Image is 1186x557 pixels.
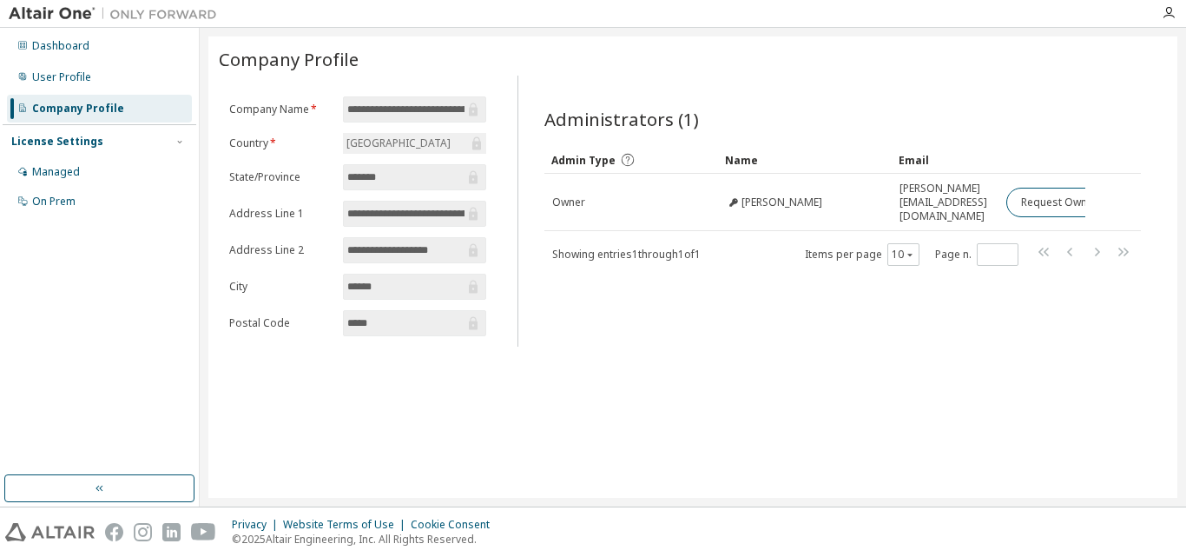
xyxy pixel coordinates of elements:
span: Administrators (1) [544,107,699,131]
span: Company Profile [219,47,359,71]
button: 10 [892,248,915,262]
label: City [229,280,333,294]
span: Showing entries 1 through 1 of 1 [552,247,701,262]
label: Country [229,136,333,150]
div: Privacy [232,518,283,532]
label: Address Line 2 [229,243,333,257]
p: © 2025 Altair Engineering, Inc. All Rights Reserved. [232,532,500,547]
div: License Settings [11,135,103,149]
div: User Profile [32,70,91,84]
div: Website Terms of Use [283,518,411,532]
img: Altair One [9,5,226,23]
div: [GEOGRAPHIC_DATA] [343,133,487,154]
span: [PERSON_NAME][EMAIL_ADDRESS][DOMAIN_NAME] [899,182,991,223]
label: Address Line 1 [229,207,333,221]
label: State/Province [229,170,333,184]
span: Admin Type [551,153,616,168]
span: Page n. [935,243,1018,266]
img: facebook.svg [105,523,123,541]
img: instagram.svg [134,523,152,541]
span: Owner [552,196,585,209]
label: Company Name [229,103,333,116]
span: Items per page [805,243,919,266]
img: altair_logo.svg [5,523,95,541]
span: [PERSON_NAME] [741,196,822,209]
img: linkedin.svg [162,523,181,541]
div: Managed [32,165,80,179]
div: Dashboard [32,39,89,53]
div: On Prem [32,195,76,209]
div: Company Profile [32,102,124,116]
div: Name [725,146,885,174]
div: Cookie Consent [411,518,500,532]
div: [GEOGRAPHIC_DATA] [344,134,453,153]
label: Postal Code [229,316,333,330]
img: youtube.svg [191,523,216,541]
button: Request Owner Change [1006,188,1153,217]
div: Email [899,146,992,174]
